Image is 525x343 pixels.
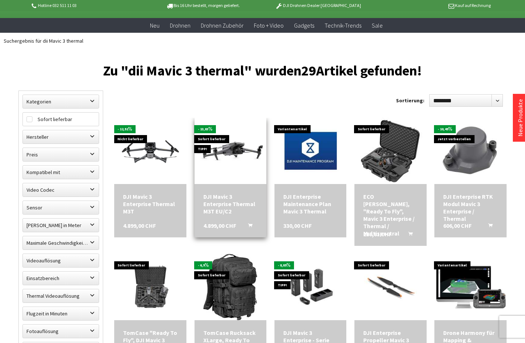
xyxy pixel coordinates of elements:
label: Thermal Videoauflösung [23,289,99,303]
img: DJI Enterprise Maintenance Plan Mavic 3 Thermal [274,124,347,178]
a: DJI Enterprise RTK Modul Mavic 3 Enterprise / Thermal 606,00 CHF In den Warenkorb [443,193,498,222]
a: Foto + Video [249,18,289,33]
a: Sale [367,18,388,33]
img: DJI Enterprise RTK Modul Mavic 3 Enterprise / Thermal [434,124,507,178]
span: 606,00 CHF [443,222,472,229]
img: TomCase "Ready To Fly", DJI Mavic 3 Enterprise / Thermal / Multispectral, XT505 [114,263,186,311]
p: Kauf auf Rechnung [376,1,491,10]
div: ECO [PERSON_NAME], "Ready To Fly", Mavic 3 Enterprise / Thermal / Multispectral [363,193,418,237]
h1: Zu "dii Mavic 3 thermal" wurden Artikel gefunden! [18,66,507,76]
span: 4.899,00 CHF [123,222,156,229]
a: Drohnen [165,18,196,33]
img: Drone Harmony für Mapping & Inspektion, 1-Jahr [434,265,507,310]
label: Sensor [23,201,99,214]
label: Kompatibel mit [23,166,99,179]
label: Fotoauflösung [23,325,99,338]
span: Drohnen Zubehör [201,22,244,29]
div: DJI Mavic 3 Enterprise Thermal M3T [123,193,178,215]
div: DJI Enterprise Maintenance Plan Mavic 3 Thermal [283,193,338,215]
img: ECO Schutzkoffer, "Ready To Fly", Mavic 3 Enterprise / Thermal / Multispectral [357,118,424,184]
button: In den Warenkorb [399,230,417,240]
img: DJI Mavic 3 Enterprise - Serie Fly more Kit [274,260,347,314]
span: 330,00 CHF [283,222,312,229]
label: Sofort lieferbar [23,113,99,126]
span: 29 [301,62,316,79]
p: Bis 16 Uhr bestellt, morgen geliefert. [146,1,260,10]
p: Hotline 032 511 11 03 [31,1,146,10]
a: Drohnen Zubehör [196,18,249,33]
button: In den Warenkorb [479,222,497,231]
span: 4.899,00 CHF [203,222,236,229]
a: Technik-Trends [319,18,367,33]
span: Technik-Trends [325,22,361,29]
span: Foto + Video [254,22,284,29]
span: Neu [150,22,160,29]
img: DJI Mavic 3 Enterprise Thermal M3T EU/C2 [195,128,267,174]
label: Hersteller [23,130,99,144]
label: Maximale Flughöhe in Meter [23,219,99,232]
label: Video Codec [23,183,99,197]
a: DJI Mavic 3 Enterprise Thermal M3T 4.899,00 CHF [123,193,178,215]
a: ECO [PERSON_NAME], "Ready To Fly", Mavic 3 Enterprise / Thermal / Multispectral 219,81 CHF In den... [363,193,418,237]
label: Kategorien [23,95,99,108]
label: Videoauflösung [23,254,99,267]
label: Preis [23,148,99,161]
a: DJI Mavic 3 Enterprise Thermal M3T EU/C2 4.899,00 CHF In den Warenkorb [203,193,258,215]
label: Flugzeit in Minuten [23,307,99,320]
span: Gadgets [294,22,314,29]
div: DJI Mavic 3 Enterprise Thermal M3T EU/C2 [203,193,258,215]
span: Drohnen [170,22,190,29]
img: TomCase Rucksack XLarge, Ready To Fly, Mavic 3 Enterprise / Thermal / Multispectral [203,254,257,320]
p: DJI Drohnen Dealer [GEOGRAPHIC_DATA] [260,1,375,10]
a: Neue Produkte [517,99,524,137]
span: Suchergebnis für dii Mavic 3 thermal [4,38,83,44]
a: DJI Enterprise Maintenance Plan Mavic 3 Thermal 330,00 CHF [283,193,338,215]
span: 219,81 CHF [363,230,392,238]
a: Neu [145,18,165,33]
button: In den Warenkorb [239,222,257,231]
img: DJI Enterprise Propeller Mavic 3 Enterprise Series [354,260,427,314]
label: Sortierung: [396,95,424,106]
a: Gadgets [289,18,319,33]
label: Einsatzbereich [23,272,99,285]
img: DJI Mavic 3 Enterprise Thermal M3T [114,131,186,171]
div: DJI Enterprise RTK Modul Mavic 3 Enterprise / Thermal [443,193,498,222]
label: Maximale Geschwindigkeit in km/h [23,236,99,250]
span: Sale [372,22,383,29]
